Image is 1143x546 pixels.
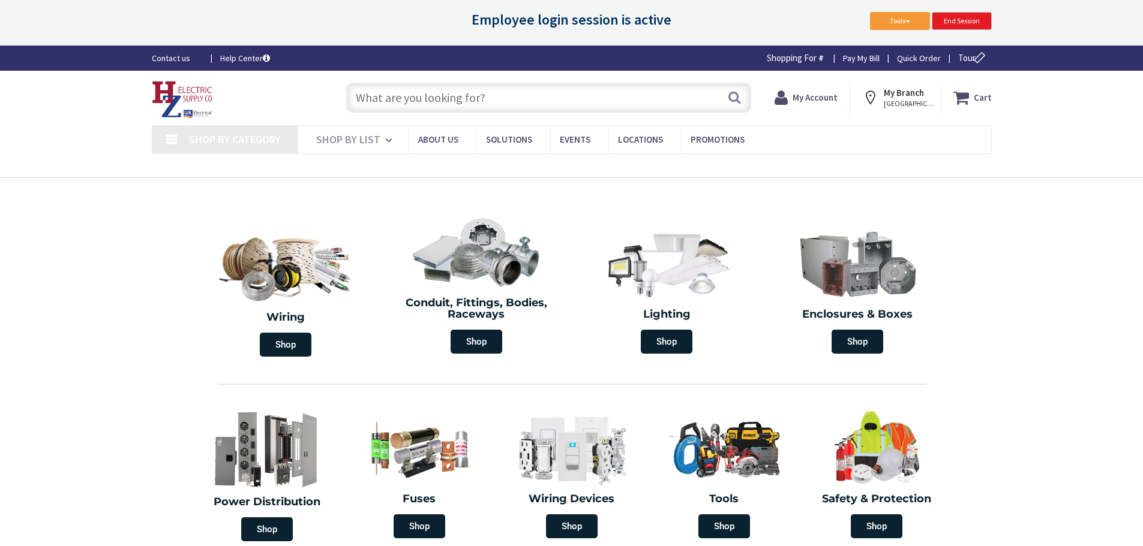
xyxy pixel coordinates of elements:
[152,52,201,64] a: Contact us
[197,312,376,324] h2: Wiring
[384,211,569,360] a: Conduit, Fittings, Bodies, Raceways Shop
[767,52,817,64] span: Shopping For
[851,514,902,538] span: Shop
[191,223,382,363] a: Wiring Shop
[897,52,941,64] a: Quick Order
[862,87,929,108] div: My Branch [GEOGRAPHIC_DATA], [GEOGRAPHIC_DATA]
[581,309,754,321] h2: Lighting
[691,134,745,145] span: Promotions
[884,87,924,98] strong: My Branch
[698,514,750,538] span: Shop
[560,134,590,145] span: Events
[641,330,692,354] span: Shop
[944,16,980,25] span: End Session
[651,403,797,544] a: Tools Shop
[505,493,639,505] h2: Wiring Devices
[451,330,502,354] span: Shop
[241,517,293,541] span: Shop
[843,52,880,64] a: Pay My Bill
[352,493,487,505] h2: Fuses
[575,222,760,360] a: Lighting Shop
[618,134,663,145] span: Locations
[818,52,824,64] strong: #
[346,83,751,113] input: What are you looking for?
[974,87,992,108] strong: Cart
[220,52,270,64] a: Help Center
[472,12,671,28] span: Employee login session is active
[832,330,883,354] span: Shop
[486,134,532,145] span: Solutions
[316,132,380,146] span: Shop By List
[657,493,791,505] h2: Tools
[884,99,935,108] span: [GEOGRAPHIC_DATA], [GEOGRAPHIC_DATA]
[394,514,445,538] span: Shop
[775,87,838,108] a: My Account
[197,496,337,508] h2: Power Distribution
[932,12,992,30] a: End Session
[870,12,930,30] button: Tools
[546,514,598,538] span: Shop
[958,52,989,64] span: Tour
[499,403,645,544] a: Wiring Devices Shop
[418,134,458,145] span: About Us
[152,81,213,118] img: HZ Electric Supply
[771,309,944,321] h2: Enclosures & Boxes
[793,92,838,103] strong: My Account
[390,297,563,321] h2: Conduit, Fittings, Bodies, Raceways
[189,132,281,146] span: Shop By Category
[809,493,944,505] h2: Safety & Protection
[765,222,950,360] a: Enclosures & Boxes Shop
[260,333,311,357] span: Shop
[803,403,950,544] a: Safety & Protection Shop
[346,403,493,544] a: Fuses Shop
[953,87,992,108] a: Cart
